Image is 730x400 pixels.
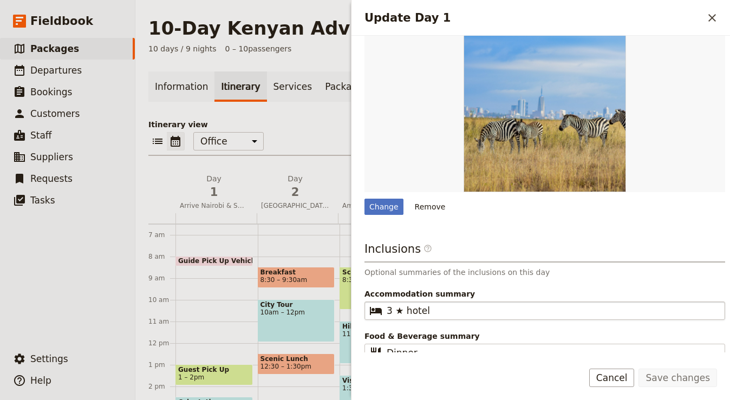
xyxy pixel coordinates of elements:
div: 2 pm [148,382,175,391]
span: 10am – 12pm [260,309,333,316]
h1: 10-Day Kenyan Adventure [148,17,419,39]
a: Itinerary [214,71,266,102]
span: ​ [369,346,382,359]
img: https://d33jgr8dhgav85.cloudfront.net/68d42ac25aaf1bebfb8e1da6/68d4901be89b00f157bdade1?Expires=1... [464,30,626,192]
div: City Tour10am – 12pm [258,299,335,342]
div: 10 am [148,296,175,304]
span: Settings [30,353,68,364]
button: Cancel [589,369,635,387]
span: 11am – 1pm [342,330,414,338]
button: Day1Arrive Nairobi & Settle [175,173,257,213]
button: Close drawer [703,9,721,27]
span: 0 – 10 passengers [225,43,292,54]
div: 12 pm [148,339,175,347]
span: Bookings [30,87,72,97]
button: Calendar view [167,132,185,150]
span: 1:30 – 3:30pm [342,384,414,392]
a: Services [267,71,319,102]
h3: Inclusions [364,241,725,263]
div: 11 am [148,317,175,326]
span: City Tour [260,301,333,309]
div: 1 pm [148,360,175,369]
h2: Update Day 1 [364,10,703,26]
span: 2 [261,184,329,200]
div: Breakfast8:30 – 9:30am [258,267,335,288]
span: ​ [369,304,382,317]
div: 7 am [148,231,175,239]
h2: Day [180,173,248,200]
button: List view [148,132,167,150]
a: Information [148,71,214,102]
button: Remove [410,199,451,215]
span: Help [30,375,51,386]
span: Customers [30,108,80,119]
span: Guide Pick Up Vehicle [178,257,263,265]
span: 8:30 – 9:30am [260,276,308,284]
p: Itinerary view [148,119,717,130]
span: Visit Attraction [342,377,414,384]
div: Change [364,199,403,215]
span: 8:30 – 10:30am [342,276,414,284]
div: Guide Pick Up Vehicle [175,256,253,266]
span: Tasks [30,195,55,206]
span: Scenic Lunch [260,355,333,363]
span: Scenic Drive [342,268,414,276]
button: Day2[GEOGRAPHIC_DATA] [257,173,338,213]
div: 8 am [148,252,175,261]
input: Food & Beverage summary​ [387,346,718,359]
button: Save changes [638,369,717,387]
span: 12:30 – 1:30pm [260,363,311,370]
span: Staff [30,130,52,141]
span: ​ [423,244,432,253]
a: Package options [318,71,406,102]
span: 10 days / 9 nights [148,43,217,54]
span: Accommodation summary [364,288,725,299]
div: Scenic Drive8:30 – 10:30am [340,267,417,310]
span: Suppliers [30,152,73,162]
div: Scenic Lunch12:30 – 1:30pm [258,353,335,375]
p: Optional summaries of the inclusions on this day [364,267,725,278]
span: Food & Beverage summary [364,331,725,342]
span: Departures [30,65,82,76]
span: Hike [342,323,414,330]
span: 1 – 2pm [178,373,204,381]
span: Fieldbook [30,13,93,29]
span: 1 [180,184,248,200]
div: 9 am [148,274,175,283]
div: Hike11am – 1pm [340,321,417,364]
div: Guest Pick Up1 – 2pm [175,364,253,385]
span: Packages [30,43,79,54]
span: ​ [423,244,432,257]
input: Accommodation summary​ [387,304,718,317]
h2: Day [261,173,329,200]
span: Guest Pick Up [178,366,250,373]
span: [GEOGRAPHIC_DATA] [257,201,334,210]
span: Requests [30,173,73,184]
span: Arrive Nairobi & Settle [175,201,252,210]
span: Breakfast [260,268,333,276]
